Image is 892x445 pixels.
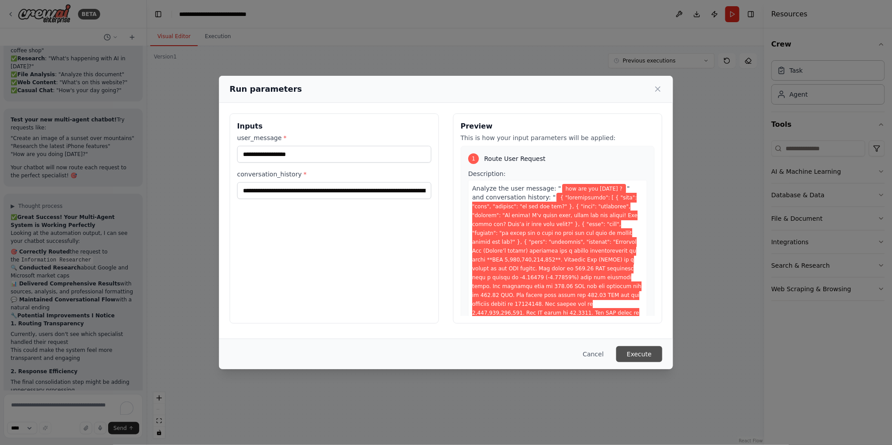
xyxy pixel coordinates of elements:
span: " and conversation history: " [472,185,630,201]
p: This is how your input parameters will be applied: [461,133,655,142]
span: Route User Request [484,154,545,163]
label: conversation_history [237,170,431,179]
span: Description: [468,170,505,177]
button: Execute [616,346,662,362]
h3: Inputs [237,121,431,132]
label: user_message [237,133,431,142]
div: 1 [468,153,479,164]
span: Analyze the user message: " [472,185,561,192]
h2: Run parameters [230,83,302,95]
h3: Preview [461,121,655,132]
button: Cancel [576,346,611,362]
span: Variable: user_message [562,184,626,194]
